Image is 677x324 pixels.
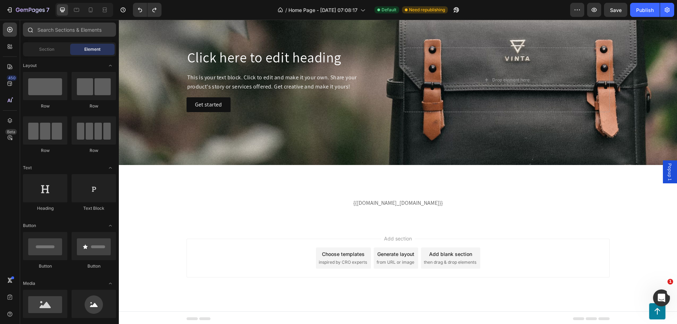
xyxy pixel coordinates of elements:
[310,231,353,238] div: Add blank section
[23,263,67,269] div: Button
[23,280,35,287] span: Media
[72,263,116,269] div: Button
[604,3,627,17] button: Save
[23,165,32,171] span: Text
[653,289,670,306] iframe: Intercom live chat
[39,46,54,53] span: Section
[23,205,67,212] div: Heading
[262,215,296,222] span: Add section
[105,278,116,289] span: Toggle open
[68,53,274,72] div: This is your text block. Click to edit and make it your own. Share your product's story or servic...
[105,220,116,231] span: Toggle open
[105,60,116,71] span: Toggle open
[258,239,295,246] span: from URL or image
[3,3,53,17] button: 7
[23,147,67,154] div: Row
[288,6,358,14] span: Home Page - [DATE] 07:08:17
[23,103,67,109] div: Row
[305,239,358,246] span: then drag & drop elements
[84,46,100,53] span: Element
[409,7,445,13] span: Need republishing
[68,180,490,187] p: {{[DOMAIN_NAME]_[DOMAIN_NAME]}}
[133,3,161,17] div: Undo/Redo
[7,75,17,81] div: 450
[667,279,673,285] span: 1
[203,231,246,238] div: Choose templates
[72,205,116,212] div: Text Block
[636,6,654,14] div: Publish
[105,162,116,173] span: Toggle open
[23,62,37,69] span: Layout
[23,222,36,229] span: Button
[610,7,622,13] span: Save
[285,6,287,14] span: /
[23,23,116,37] input: Search Sections & Elements
[373,57,411,63] div: Drop element here
[76,80,103,90] div: Get started
[258,231,295,238] div: Generate layout
[68,28,274,47] h2: Click here to edit heading
[382,7,396,13] span: Default
[46,6,49,14] p: 7
[68,78,112,92] button: Get started
[200,239,248,246] span: inspired by CRO experts
[72,103,116,109] div: Row
[72,147,116,154] div: Row
[5,129,17,135] div: Beta
[119,20,677,324] iframe: To enrich screen reader interactions, please activate Accessibility in Grammarly extension settings
[548,143,555,161] span: Popup 1
[630,3,660,17] button: Publish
